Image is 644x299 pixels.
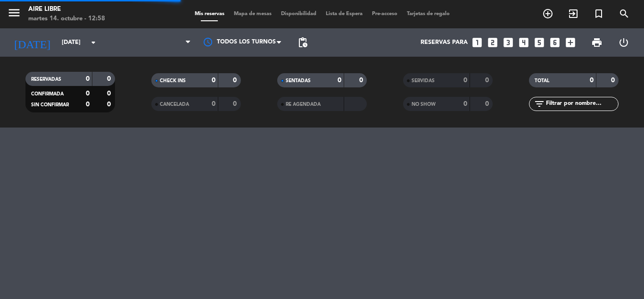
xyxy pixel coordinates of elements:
[7,6,21,23] button: menu
[590,77,594,84] strong: 0
[591,37,603,48] span: print
[611,77,617,84] strong: 0
[619,8,630,19] i: search
[31,77,61,82] span: RESERVADAS
[233,77,239,84] strong: 0
[107,76,113,82] strong: 0
[618,37,629,48] i: power_settings_new
[564,36,577,49] i: add_box
[286,102,321,107] span: RE AGENDADA
[107,101,113,108] strong: 0
[534,98,545,110] i: filter_list
[545,99,618,109] input: Filtrar por nombre...
[297,37,308,48] span: pending_actions
[321,11,367,17] span: Lista de Espera
[7,32,57,53] i: [DATE]
[485,77,491,84] strong: 0
[542,8,553,19] i: add_circle_outline
[86,76,90,82] strong: 0
[421,39,468,46] span: Reservas para
[233,101,239,107] strong: 0
[568,8,579,19] i: exit_to_app
[535,78,549,83] span: TOTAL
[190,11,229,17] span: Mis reservas
[160,78,186,83] span: CHECK INS
[471,36,483,49] i: looks_one
[533,36,545,49] i: looks_5
[28,14,105,24] div: martes 14. octubre - 12:58
[160,102,189,107] span: CANCELADA
[485,101,491,107] strong: 0
[86,90,90,97] strong: 0
[7,6,21,20] i: menu
[31,92,64,96] span: CONFIRMADA
[610,28,637,57] div: LOG OUT
[593,8,604,19] i: turned_in_not
[229,11,276,17] span: Mapa de mesas
[412,102,436,107] span: NO SHOW
[463,101,467,107] strong: 0
[107,90,113,97] strong: 0
[518,36,530,49] i: looks_4
[402,11,454,17] span: Tarjetas de regalo
[88,37,99,48] i: arrow_drop_down
[367,11,402,17] span: Pre-acceso
[487,36,499,49] i: looks_two
[463,77,467,84] strong: 0
[502,36,514,49] i: looks_3
[276,11,321,17] span: Disponibilidad
[212,77,215,84] strong: 0
[359,77,365,84] strong: 0
[338,77,341,84] strong: 0
[212,101,215,107] strong: 0
[286,78,311,83] span: SENTADAS
[549,36,561,49] i: looks_6
[28,5,105,14] div: Aire Libre
[86,101,90,108] strong: 0
[412,78,435,83] span: SERVIDAS
[31,103,69,107] span: SIN CONFIRMAR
